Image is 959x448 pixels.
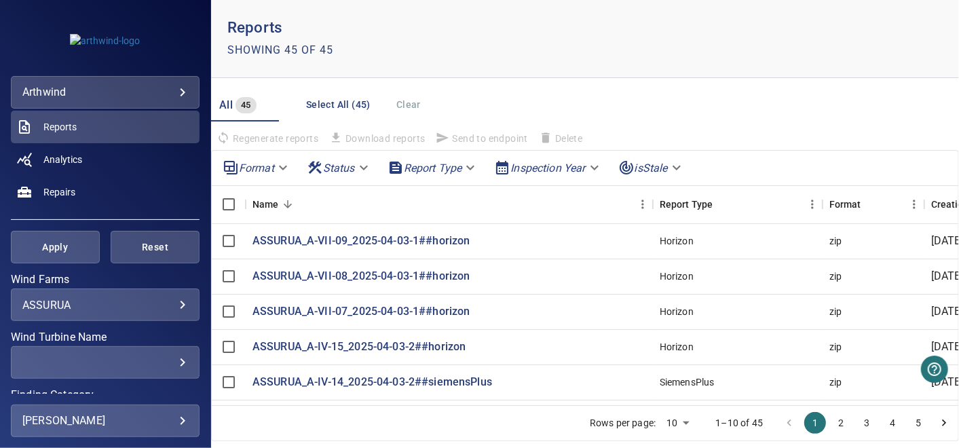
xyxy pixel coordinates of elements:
[933,412,955,434] button: Go to next page
[219,98,233,111] span: All
[804,412,826,434] button: page 1
[11,111,200,143] a: reports active
[128,239,183,256] span: Reset
[252,234,470,249] a: ASSURUA_A-VII-09_2025-04-03-1##horizon
[861,195,880,214] button: Sort
[22,299,188,312] div: ASSURUA
[776,412,957,434] nav: pagination navigation
[11,288,200,321] div: Wind Farms
[217,156,296,180] div: Format
[829,375,842,389] div: zip
[382,156,484,180] div: Report Type
[236,98,257,113] span: 45
[590,416,656,430] p: Rows per page:
[278,195,297,214] button: Sort
[227,42,333,58] p: Showing 45 of 45
[252,375,492,390] a: ASSURUA_A-IV-14_2025-04-03-2##siemensPlus
[246,185,653,223] div: Name
[323,162,355,174] em: Status
[907,412,929,434] button: Go to page 5
[713,195,732,214] button: Sort
[239,162,274,174] em: Format
[301,156,377,180] div: Status
[882,412,903,434] button: Go to page 4
[802,194,823,214] button: Menu
[856,412,878,434] button: Go to page 3
[11,176,200,208] a: repairs noActive
[252,304,470,320] a: ASSURUA_A-VII-07_2025-04-03-1##horizon
[829,340,842,354] div: zip
[11,143,200,176] a: analytics noActive
[829,305,842,318] div: zip
[510,162,585,174] em: Inspection Year
[252,269,470,284] a: ASSURUA_A-VII-08_2025-04-03-1##horizon
[633,194,653,214] button: Menu
[11,76,200,109] div: arthwind
[22,81,188,103] div: arthwind
[70,34,140,48] img: arthwind-logo
[823,185,924,223] div: Format
[660,340,694,354] div: Horizon
[635,162,668,174] em: isStale
[11,390,200,400] label: Finding Category
[404,162,462,174] em: Report Type
[11,332,200,343] label: Wind Turbine Name
[11,231,100,263] button: Apply
[43,120,77,134] span: Reports
[829,185,861,223] div: Format
[22,410,188,432] div: [PERSON_NAME]
[904,194,924,214] button: Menu
[28,239,83,256] span: Apply
[43,185,75,199] span: Repairs
[227,16,585,39] p: Reports
[660,375,715,389] div: SiemensPlus
[716,416,764,430] p: 1–10 of 45
[252,185,279,223] div: Name
[301,92,376,117] button: Select All (45)
[660,305,694,318] div: Horizon
[613,156,690,180] div: isStale
[11,346,200,379] div: Wind Turbine Name
[252,339,466,355] a: ASSURUA_A-IV-15_2025-04-03-2##horizon
[660,185,713,223] div: Report Type
[653,185,823,223] div: Report Type
[829,234,842,248] div: zip
[111,231,200,263] button: Reset
[11,274,200,285] label: Wind Farms
[661,413,694,433] div: 10
[660,234,694,248] div: Horizon
[660,269,694,283] div: Horizon
[489,156,607,180] div: Inspection Year
[43,153,82,166] span: Analytics
[830,412,852,434] button: Go to page 2
[829,269,842,283] div: zip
